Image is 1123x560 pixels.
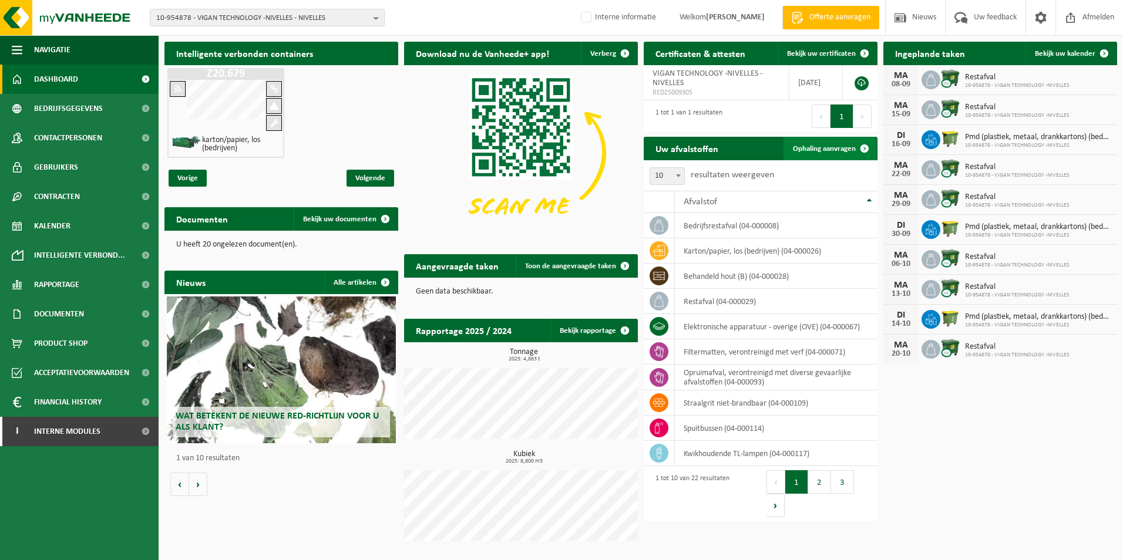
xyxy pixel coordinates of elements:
button: Volgende [189,473,207,496]
div: DI [889,221,913,230]
span: Vorige [169,170,207,187]
button: Next [853,104,872,128]
div: DI [889,131,913,140]
span: 10-954878 - VIGAN TECHNOLOGY -NIVELLES [965,172,1070,179]
h2: Aangevraagde taken [404,254,510,277]
div: 15-09 [889,110,913,119]
span: 10-954878 - VIGAN TECHNOLOGY -NIVELLES [965,202,1070,209]
img: WB-1100-CU [940,188,960,208]
span: Pmd (plastiek, metaal, drankkartons) (bedrijven) [965,312,1111,322]
span: 2025: 8,800 m3 [410,458,638,464]
a: Bekijk uw kalender [1026,42,1116,65]
h2: Uw afvalstoffen [644,137,730,160]
td: kwikhoudende TL-lampen (04-000117) [675,441,877,466]
p: Geen data beschikbaar. [416,288,626,296]
td: elektronische apparatuur - overige (OVE) (04-000067) [675,314,877,339]
td: [DATE] [789,65,843,100]
span: Afvalstof [684,197,717,207]
span: Kalender [34,211,70,241]
a: Alle artikelen [324,271,397,294]
p: 1 van 10 resultaten [176,454,392,463]
img: Download de VHEPlus App [404,65,638,241]
img: HK-XZ-20-GN-01 [172,135,201,150]
span: 10-954878 - VIGAN TECHNOLOGY -NIVELLES [965,322,1111,329]
span: 10-954878 - VIGAN TECHNOLOGY -NIVELLES [965,112,1070,119]
span: Intelligente verbond... [34,241,125,270]
button: 10-954878 - VIGAN TECHNOLOGY -NIVELLES - NIVELLES [150,9,385,26]
button: Next [766,494,785,517]
span: RED25009305 [653,88,780,97]
span: Offerte aanvragen [806,12,873,23]
span: Bekijk uw certificaten [787,50,856,58]
span: Product Shop [34,329,88,358]
div: MA [889,251,913,260]
span: Toon de aangevraagde taken [525,262,616,270]
span: Contactpersonen [34,123,102,153]
label: Interne informatie [579,9,656,26]
span: Restafval [965,193,1070,202]
td: straalgrit niet-brandbaar (04-000109) [675,390,877,416]
button: Previous [812,104,831,128]
span: Dashboard [34,65,78,94]
button: 1 [831,104,853,128]
h2: Nieuws [164,271,217,294]
a: Bekijk uw documenten [294,207,397,231]
img: WB-1100-CU [940,248,960,268]
span: 10-954878 - VIGAN TECHNOLOGY -NIVELLES - NIVELLES [156,9,369,27]
img: WB-1100-CU [940,158,960,178]
span: Pmd (plastiek, metaal, drankkartons) (bedrijven) [965,222,1111,232]
td: spuitbussen (04-000114) [675,416,877,441]
span: Pmd (plastiek, metaal, drankkartons) (bedrijven) [965,133,1111,142]
span: Financial History [34,387,102,417]
span: Ophaling aanvragen [793,145,856,153]
h2: Intelligente verbonden containers [164,42,398,65]
div: 1 tot 1 van 1 resultaten [650,103,722,129]
h1: Z20.679 [170,68,281,80]
td: behandeld hout (B) (04-000028) [675,264,877,289]
span: 10-954878 - VIGAN TECHNOLOGY -NIVELLES [965,262,1070,269]
button: Previous [766,470,785,494]
div: MA [889,191,913,200]
td: opruimafval, verontreinigd met diverse gevaarlijke afvalstoffen (04-000093) [675,365,877,390]
a: Ophaling aanvragen [784,137,876,160]
div: 30-09 [889,230,913,238]
span: Bedrijfsgegevens [34,94,103,123]
div: 22-09 [889,170,913,178]
img: WB-1100-HPE-GN-50 [940,218,960,238]
span: Restafval [965,342,1070,352]
button: Vorige [170,473,189,496]
label: resultaten weergeven [691,170,774,180]
img: WB-1100-CU [940,278,960,298]
div: 13-10 [889,290,913,298]
span: Restafval [965,103,1070,112]
strong: [PERSON_NAME] [706,13,765,22]
td: filtermatten, verontreinigd met verf (04-000071) [675,339,877,365]
p: U heeft 20 ongelezen document(en). [176,241,386,249]
span: Verberg [590,50,616,58]
h2: Rapportage 2025 / 2024 [404,319,523,342]
span: Bekijk uw documenten [303,215,376,223]
div: 14-10 [889,320,913,328]
span: Volgende [347,170,394,187]
img: WB-1100-CU [940,99,960,119]
td: bedrijfsrestafval (04-000008) [675,213,877,238]
span: 2025: 4,863 t [410,356,638,362]
div: MA [889,101,913,110]
span: 10-954878 - VIGAN TECHNOLOGY -NIVELLES [965,292,1070,299]
h2: Certificaten & attesten [644,42,757,65]
div: 16-09 [889,140,913,149]
a: Bekijk uw certificaten [778,42,876,65]
span: Interne modules [34,417,100,446]
div: MA [889,71,913,80]
span: Restafval [965,252,1070,262]
span: 10-954878 - VIGAN TECHNOLOGY -NIVELLES [965,82,1070,89]
span: 10-954878 - VIGAN TECHNOLOGY -NIVELLES [965,352,1070,359]
span: Acceptatievoorwaarden [34,358,129,387]
span: Restafval [965,73,1070,82]
h3: Tonnage [410,348,638,362]
img: WB-1100-HPE-GN-50 [940,129,960,149]
span: Restafval [965,163,1070,172]
img: WB-1100-HPE-GN-50 [940,308,960,328]
span: 10-954878 - VIGAN TECHNOLOGY -NIVELLES [965,232,1111,239]
div: 06-10 [889,260,913,268]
